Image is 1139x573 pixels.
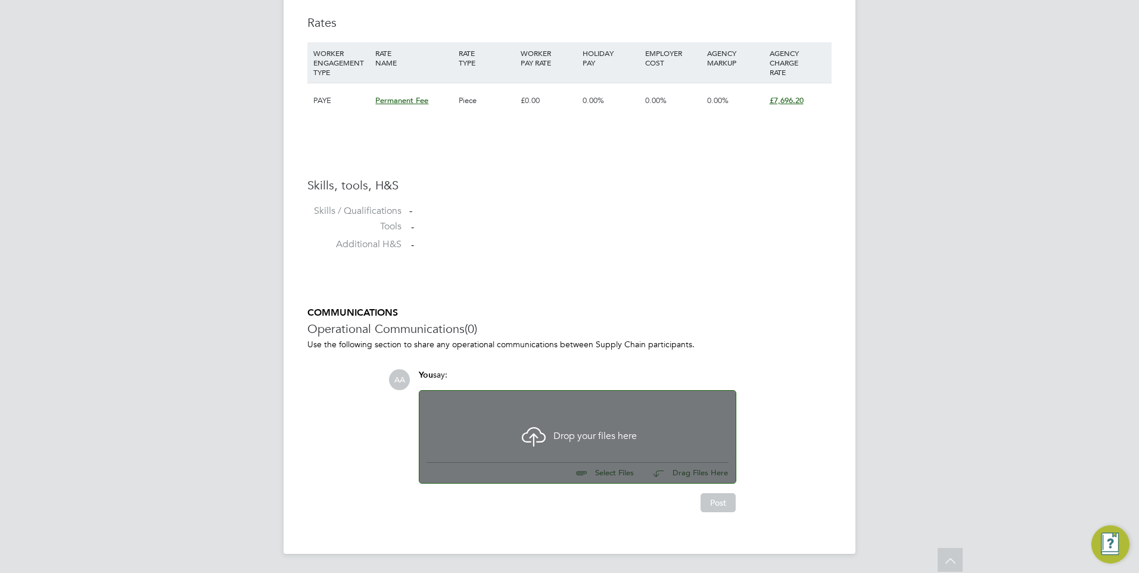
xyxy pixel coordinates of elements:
div: WORKER PAY RATE [518,42,580,73]
label: Skills / Qualifications [307,205,402,217]
div: RATE TYPE [456,42,518,73]
label: Additional H&S [307,238,402,251]
div: - [409,205,832,217]
div: £0.00 [518,83,580,118]
div: RATE NAME [372,42,455,73]
div: PAYE [310,83,372,118]
div: EMPLOYER COST [642,42,704,73]
span: £7,696.20 [770,95,804,105]
div: AGENCY CHARGE RATE [767,42,829,83]
span: AA [389,369,410,390]
span: - [411,221,414,233]
div: WORKER ENGAGEMENT TYPE [310,42,372,83]
span: - [411,239,414,251]
button: Post [701,493,736,512]
p: Use the following section to share any operational communications between Supply Chain participants. [307,339,832,350]
label: Tools [307,220,402,233]
h3: Skills, tools, H&S [307,177,832,193]
span: Permanent Fee [375,95,428,105]
div: Piece [456,83,518,118]
button: Drag Files Here [643,461,729,486]
span: 0.00% [583,95,604,105]
button: Engage Resource Center [1091,525,1129,563]
div: AGENCY MARKUP [704,42,766,73]
h3: Operational Communications [307,321,832,337]
span: (0) [465,321,477,337]
h3: Rates [307,15,832,30]
div: say: [419,369,736,390]
span: 0.00% [707,95,729,105]
span: You [419,370,433,380]
h5: COMMUNICATIONS [307,307,832,319]
div: HOLIDAY PAY [580,42,642,73]
span: 0.00% [645,95,667,105]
